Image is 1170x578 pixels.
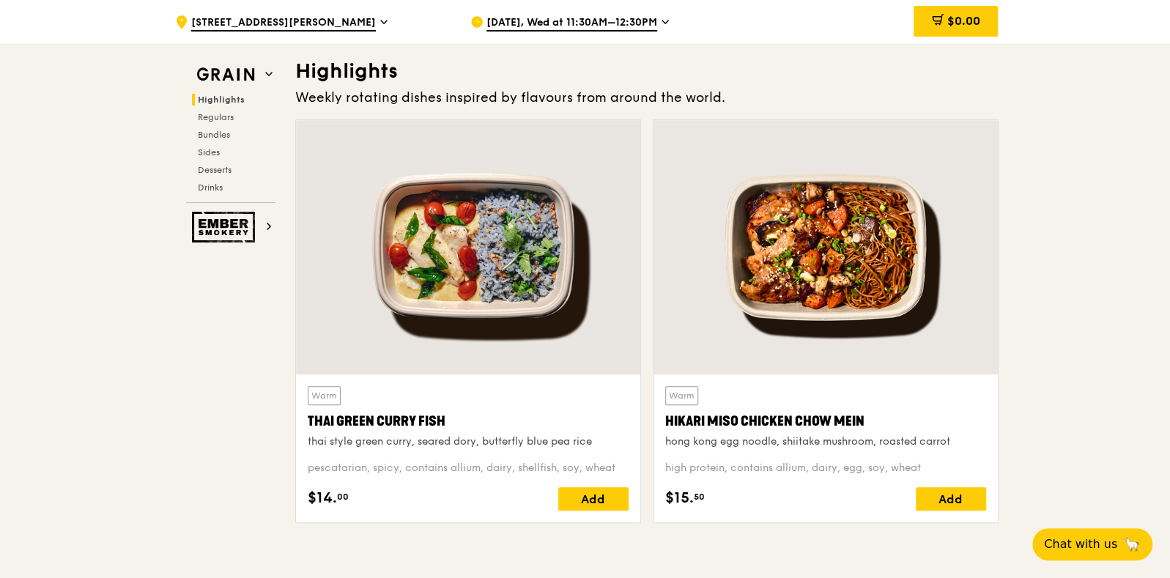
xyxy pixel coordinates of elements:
[947,14,980,28] span: $0.00
[308,386,341,405] div: Warm
[665,386,698,405] div: Warm
[295,58,999,84] h3: Highlights
[198,112,234,122] span: Regulars
[308,434,629,449] div: thai style green curry, seared dory, butterfly blue pea rice
[192,212,259,242] img: Ember Smokery web logo
[1032,528,1152,560] button: Chat with us🦙
[308,487,337,509] span: $14.
[308,461,629,475] div: pescatarian, spicy, contains allium, dairy, shellfish, soy, wheat
[694,491,705,503] span: 50
[665,411,986,431] div: Hikari Miso Chicken Chow Mein
[665,487,694,509] span: $15.
[916,487,986,511] div: Add
[198,165,232,175] span: Desserts
[665,461,986,475] div: high protein, contains allium, dairy, egg, soy, wheat
[198,182,223,193] span: Drinks
[308,411,629,431] div: Thai Green Curry Fish
[192,62,259,88] img: Grain web logo
[191,15,376,32] span: [STREET_ADDRESS][PERSON_NAME]
[198,130,230,140] span: Bundles
[1123,536,1141,553] span: 🦙
[558,487,629,511] div: Add
[486,15,657,32] span: [DATE], Wed at 11:30AM–12:30PM
[1044,536,1117,553] span: Chat with us
[295,87,999,108] div: Weekly rotating dishes inspired by flavours from around the world.
[198,95,245,105] span: Highlights
[665,434,986,449] div: hong kong egg noodle, shiitake mushroom, roasted carrot
[337,491,349,503] span: 00
[198,147,220,158] span: Sides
